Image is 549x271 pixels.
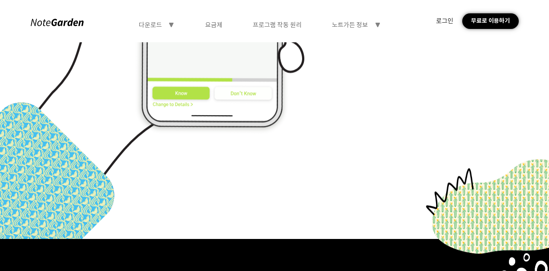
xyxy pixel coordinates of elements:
div: 프로그램 작동 원리 [253,21,302,29]
div: 요금제 [205,21,222,29]
div: 노트가든 정보 [332,21,368,29]
div: 로그인 [436,17,453,25]
div: 무료로 이용하기 [462,13,519,29]
div: 다운로드 [139,21,162,29]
